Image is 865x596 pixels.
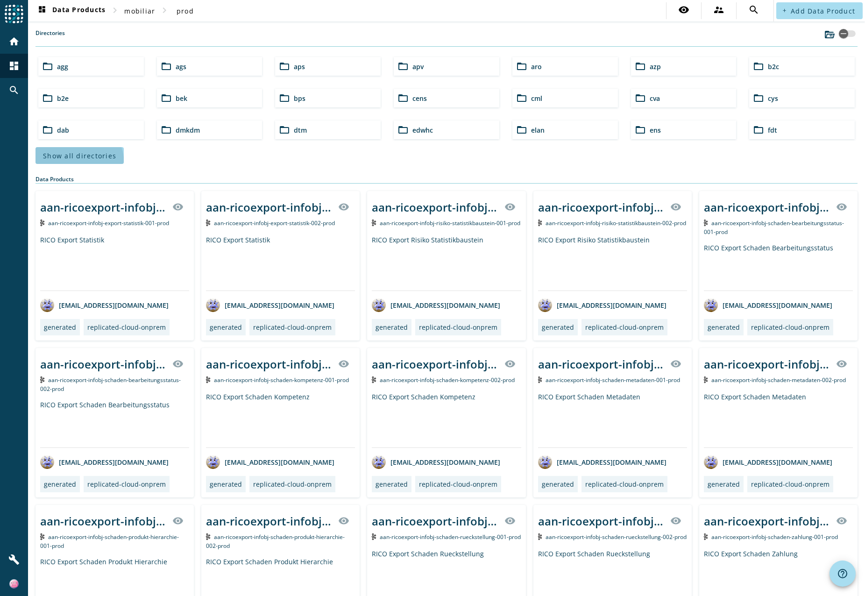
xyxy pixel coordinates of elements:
[161,61,172,72] mat-icon: folder_open
[538,298,666,312] div: [EMAIL_ADDRESS][DOMAIN_NAME]
[372,455,386,469] img: avatar
[294,94,305,103] span: bps
[44,480,76,489] div: generated
[372,376,376,383] img: Kafka Topic: aan-ricoexport-infobj-schaden-kompetenz-002-prod
[206,533,345,550] span: Kafka Topic: aan-ricoexport-infobj-schaden-produkt-hierarchie-002-prod
[836,358,847,369] mat-icon: visibility
[214,219,335,227] span: Kafka Topic: aan-ricoexport-infobj-export-statistik-002-prod
[538,199,665,215] div: aan-ricoexport-infobj-risiko-statistikbaustein-002-_stage_
[397,61,409,72] mat-icon: folder_open
[206,376,210,383] img: Kafka Topic: aan-ricoexport-infobj-schaden-kompetenz-001-prod
[40,376,44,383] img: Kafka Topic: aan-ricoexport-infobj-schaden-bearbeitungsstatus-002-prod
[121,2,159,19] button: mobiliar
[538,356,665,372] div: aan-ricoexport-infobj-schaden-metadaten-001-_stage_
[109,5,121,16] mat-icon: chevron_right
[546,376,680,384] span: Kafka Topic: aan-ricoexport-infobj-schaden-metadaten-001-prod
[837,568,848,579] mat-icon: help_outline
[372,220,376,226] img: Kafka Topic: aan-ricoexport-infobj-risiko-statistikbaustein-001-prod
[753,61,764,72] mat-icon: folder_open
[172,201,184,213] mat-icon: visibility
[704,533,708,540] img: Kafka Topic: aan-ricoexport-infobj-schaden-zahlung-001-prod
[670,201,681,213] mat-icon: visibility
[546,219,686,227] span: Kafka Topic: aan-ricoexport-infobj-risiko-statistikbaustein-002-prod
[40,199,167,215] div: aan-ricoexport-infobj-export-statistik-001-_stage_
[36,5,48,16] mat-icon: dashboard
[376,480,408,489] div: generated
[161,124,172,135] mat-icon: folder_open
[372,392,521,447] div: RICO Export Schaden Kompetenz
[782,8,787,13] mat-icon: add
[538,220,542,226] img: Kafka Topic: aan-ricoexport-infobj-risiko-statistikbaustein-002-prod
[8,554,20,565] mat-icon: build
[538,533,542,540] img: Kafka Topic: aan-ricoexport-infobj-schaden-rueckstellung-002-prod
[170,2,200,19] button: prod
[704,298,718,312] img: avatar
[35,29,65,46] label: Directories
[704,298,832,312] div: [EMAIL_ADDRESS][DOMAIN_NAME]
[670,515,681,526] mat-icon: visibility
[40,220,44,226] img: Kafka Topic: aan-ricoexport-infobj-export-statistik-001-prod
[206,513,333,529] div: aan-ricoexport-infobj-schaden-produkt-hierarchie-002-_stage_
[768,94,778,103] span: cys
[380,533,521,541] span: Kafka Topic: aan-ricoexport-infobj-schaden-rueckstellung-001-prod
[176,62,186,71] span: ags
[650,126,661,135] span: ens
[419,323,497,332] div: replicated-cloud-onprem
[206,235,355,291] div: RICO Export Statistik
[650,62,661,71] span: azp
[419,480,497,489] div: replicated-cloud-onprem
[412,62,424,71] span: apv
[253,323,332,332] div: replicated-cloud-onprem
[704,219,844,236] span: Kafka Topic: aan-ricoexport-infobj-schaden-bearbeitungsstatus-001-prod
[538,513,665,529] div: aan-ricoexport-infobj-schaden-rueckstellung-002-_stage_
[206,455,334,469] div: [EMAIL_ADDRESS][DOMAIN_NAME]
[836,515,847,526] mat-icon: visibility
[650,94,660,103] span: cva
[372,356,498,372] div: aan-ricoexport-infobj-schaden-kompetenz-002-_stage_
[380,376,515,384] span: Kafka Topic: aan-ricoexport-infobj-schaden-kompetenz-002-prod
[704,356,830,372] div: aan-ricoexport-infobj-schaden-metadaten-002-_stage_
[206,199,333,215] div: aan-ricoexport-infobj-export-statistik-002-_stage_
[380,219,520,227] span: Kafka Topic: aan-ricoexport-infobj-risiko-statistikbaustein-001-prod
[372,298,386,312] img: avatar
[338,515,349,526] mat-icon: visibility
[210,480,242,489] div: generated
[504,515,516,526] mat-icon: visibility
[159,5,170,16] mat-icon: chevron_right
[791,7,855,15] span: Add Data Product
[704,392,853,447] div: RICO Export Schaden Metadaten
[40,533,179,550] span: Kafka Topic: aan-ricoexport-infobj-schaden-produkt-hierarchie-001-prod
[8,60,20,71] mat-icon: dashboard
[397,92,409,104] mat-icon: folder_open
[711,376,846,384] span: Kafka Topic: aan-ricoexport-infobj-schaden-metadaten-002-prod
[57,62,68,71] span: agg
[214,376,349,384] span: Kafka Topic: aan-ricoexport-infobj-schaden-kompetenz-001-prod
[708,480,740,489] div: generated
[516,61,527,72] mat-icon: folder_open
[35,147,124,164] button: Show all directories
[748,4,759,15] mat-icon: search
[42,61,53,72] mat-icon: folder_open
[161,92,172,104] mat-icon: folder_open
[635,61,646,72] mat-icon: folder_open
[294,62,305,71] span: aps
[87,480,166,489] div: replicated-cloud-onprem
[542,323,574,332] div: generated
[206,392,355,447] div: RICO Export Schaden Kompetenz
[708,323,740,332] div: generated
[704,243,853,291] div: RICO Export Schaden Bearbeitungsstatus
[704,513,830,529] div: aan-ricoexport-infobj-schaden-zahlung-001-_stage_
[585,480,664,489] div: replicated-cloud-onprem
[372,533,376,540] img: Kafka Topic: aan-ricoexport-infobj-schaden-rueckstellung-001-prod
[711,533,838,541] span: Kafka Topic: aan-ricoexport-infobj-schaden-zahlung-001-prod
[372,235,521,291] div: RICO Export Risiko Statistikbaustein
[35,175,858,184] div: Data Products
[40,298,169,312] div: [EMAIL_ADDRESS][DOMAIN_NAME]
[279,61,290,72] mat-icon: folder_open
[704,199,830,215] div: aan-ricoexport-infobj-schaden-bearbeitungsstatus-001-_stage_
[538,298,552,312] img: avatar
[753,124,764,135] mat-icon: folder_open
[87,323,166,332] div: replicated-cloud-onprem
[40,400,189,447] div: RICO Export Schaden Bearbeitungsstatus
[678,4,689,15] mat-icon: visibility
